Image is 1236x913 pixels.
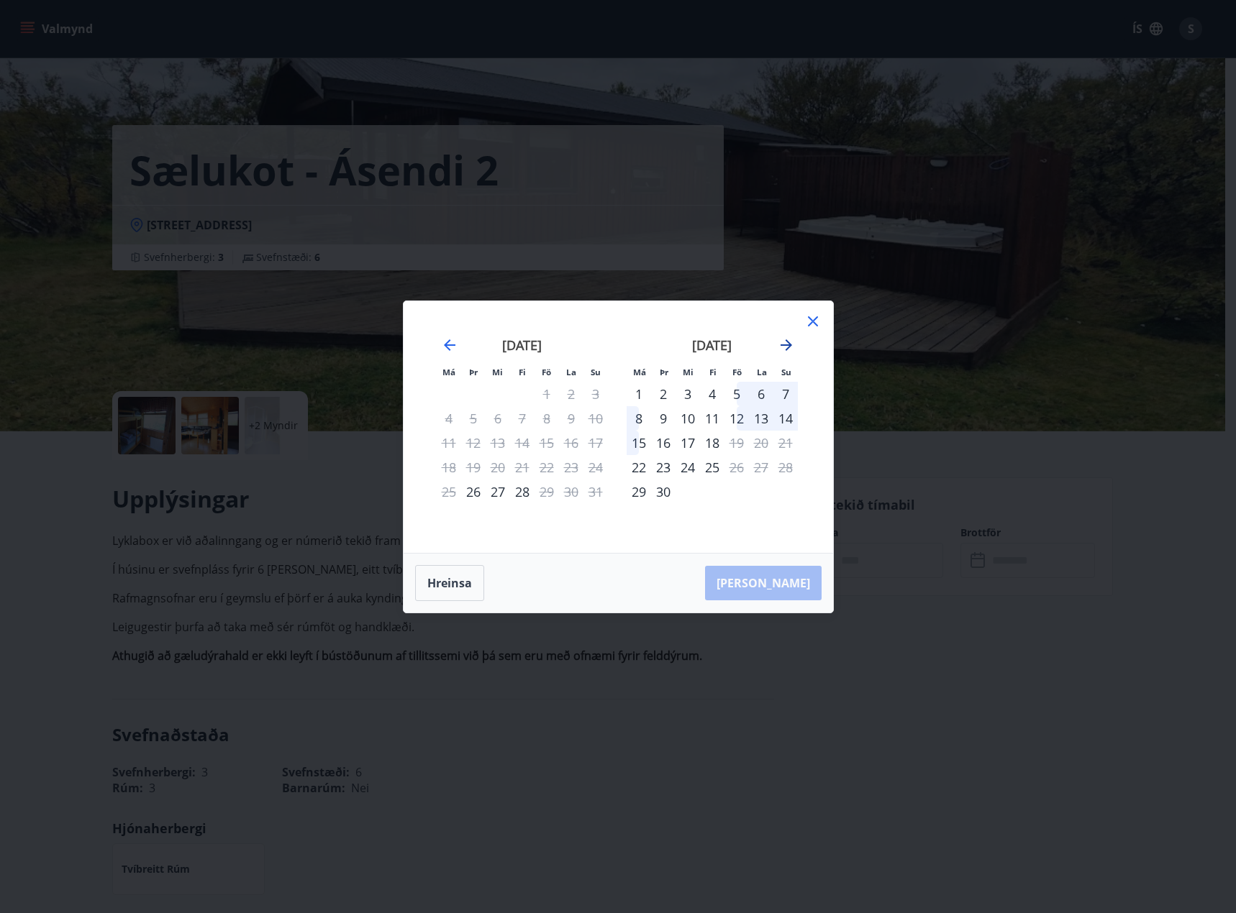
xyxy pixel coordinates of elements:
[651,382,676,406] div: 2
[757,367,767,377] small: La
[749,382,773,406] div: 6
[749,382,773,406] td: Choose laugardagur, 6. september 2025 as your check-in date. It’s available.
[700,455,724,480] div: 25
[778,336,795,354] div: Move forward to switch to the next month.
[461,431,486,455] td: Not available. þriðjudagur, 12. ágúst 2025
[692,336,732,354] strong: [DATE]
[749,406,773,431] td: Choose laugardagur, 13. september 2025 as your check-in date. It’s available.
[700,455,724,480] td: Choose fimmtudagur, 25. september 2025 as your check-in date. It’s available.
[559,455,583,480] td: Not available. laugardagur, 23. ágúst 2025
[700,431,724,455] td: Choose fimmtudagur, 18. september 2025 as your check-in date. It’s available.
[583,406,608,431] td: Not available. sunnudagur, 10. ágúst 2025
[773,406,798,431] div: 14
[781,367,791,377] small: Su
[627,406,651,431] div: 8
[510,455,535,480] td: Not available. fimmtudagur, 21. ágúst 2025
[486,480,510,504] div: 27
[700,406,724,431] div: 11
[700,382,724,406] td: Choose fimmtudagur, 4. september 2025 as your check-in date. It’s available.
[773,431,798,455] td: Not available. sunnudagur, 21. september 2025
[510,431,535,455] td: Not available. fimmtudagur, 14. ágúst 2025
[542,367,551,377] small: Fö
[676,406,700,431] td: Choose miðvikudagur, 10. september 2025 as your check-in date. It’s available.
[519,367,526,377] small: Fi
[724,406,749,431] div: 12
[627,455,651,480] div: Aðeins innritun í boði
[469,367,478,377] small: Þr
[700,382,724,406] div: 4
[676,382,700,406] td: Choose miðvikudagur, 3. september 2025 as your check-in date. It’s available.
[724,382,749,406] div: 5
[676,455,700,480] div: 24
[732,367,742,377] small: Fö
[709,367,717,377] small: Fi
[633,367,646,377] small: Má
[651,382,676,406] td: Choose þriðjudagur, 2. september 2025 as your check-in date. It’s available.
[583,480,608,504] td: Not available. sunnudagur, 31. ágúst 2025
[724,431,749,455] div: Aðeins útritun í boði
[683,367,694,377] small: Mi
[651,406,676,431] div: 9
[559,431,583,455] td: Not available. laugardagur, 16. ágúst 2025
[461,455,486,480] td: Not available. þriðjudagur, 19. ágúst 2025
[651,455,676,480] div: 23
[583,382,608,406] td: Not available. sunnudagur, 3. ágúst 2025
[651,480,676,504] td: Choose þriðjudagur, 30. september 2025 as your check-in date. It’s available.
[749,406,773,431] div: 13
[651,480,676,504] div: 30
[627,406,651,431] td: Choose mánudagur, 8. september 2025 as your check-in date. It’s available.
[676,431,700,455] td: Choose miðvikudagur, 17. september 2025 as your check-in date. It’s available.
[583,431,608,455] td: Not available. sunnudagur, 17. ágúst 2025
[492,367,503,377] small: Mi
[421,318,816,536] div: Calendar
[724,455,749,480] td: Not available. föstudagur, 26. september 2025
[535,382,559,406] td: Not available. föstudagur, 1. ágúst 2025
[535,455,559,480] td: Not available. föstudagur, 22. ágúst 2025
[486,431,510,455] td: Not available. miðvikudagur, 13. ágúst 2025
[461,480,486,504] td: Choose þriðjudagur, 26. ágúst 2025 as your check-in date. It’s available.
[676,455,700,480] td: Choose miðvikudagur, 24. september 2025 as your check-in date. It’s available.
[441,336,458,354] div: Move backward to switch to the previous month.
[773,455,798,480] td: Not available. sunnudagur, 28. september 2025
[535,480,559,504] td: Not available. föstudagur, 29. ágúst 2025
[627,431,651,455] div: 15
[583,455,608,480] td: Not available. sunnudagur, 24. ágúst 2025
[627,382,651,406] td: Choose mánudagur, 1. september 2025 as your check-in date. It’s available.
[461,480,486,504] div: Aðeins innritun í boði
[627,480,651,504] td: Choose mánudagur, 29. september 2025 as your check-in date. It’s available.
[676,382,700,406] div: 3
[627,431,651,455] td: Choose mánudagur, 15. september 2025 as your check-in date. It’s available.
[437,455,461,480] td: Not available. mánudagur, 18. ágúst 2025
[461,406,486,431] td: Not available. þriðjudagur, 5. ágúst 2025
[724,431,749,455] td: Not available. föstudagur, 19. september 2025
[486,480,510,504] td: Choose miðvikudagur, 27. ágúst 2025 as your check-in date. It’s available.
[591,367,601,377] small: Su
[627,455,651,480] td: Choose mánudagur, 22. september 2025 as your check-in date. It’s available.
[415,565,484,601] button: Hreinsa
[559,382,583,406] td: Not available. laugardagur, 2. ágúst 2025
[486,455,510,480] td: Not available. miðvikudagur, 20. ágúst 2025
[773,382,798,406] td: Choose sunnudagur, 7. september 2025 as your check-in date. It’s available.
[651,406,676,431] td: Choose þriðjudagur, 9. september 2025 as your check-in date. It’s available.
[502,336,542,354] strong: [DATE]
[651,455,676,480] td: Choose þriðjudagur, 23. september 2025 as your check-in date. It’s available.
[676,431,700,455] div: 17
[559,406,583,431] td: Not available. laugardagur, 9. ágúst 2025
[773,382,798,406] div: 7
[437,406,461,431] td: Not available. mánudagur, 4. ágúst 2025
[510,406,535,431] td: Not available. fimmtudagur, 7. ágúst 2025
[651,431,676,455] div: 16
[437,480,461,504] td: Not available. mánudagur, 25. ágúst 2025
[660,367,668,377] small: Þr
[535,431,559,455] td: Not available. föstudagur, 15. ágúst 2025
[510,480,535,504] div: 28
[486,406,510,431] td: Not available. miðvikudagur, 6. ágúst 2025
[724,406,749,431] td: Choose föstudagur, 12. september 2025 as your check-in date. It’s available.
[442,367,455,377] small: Má
[627,382,651,406] div: Aðeins innritun í boði
[724,455,749,480] div: Aðeins útritun í boði
[700,431,724,455] div: 18
[749,455,773,480] td: Not available. laugardagur, 27. september 2025
[773,406,798,431] td: Choose sunnudagur, 14. september 2025 as your check-in date. It’s available.
[437,431,461,455] td: Not available. mánudagur, 11. ágúst 2025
